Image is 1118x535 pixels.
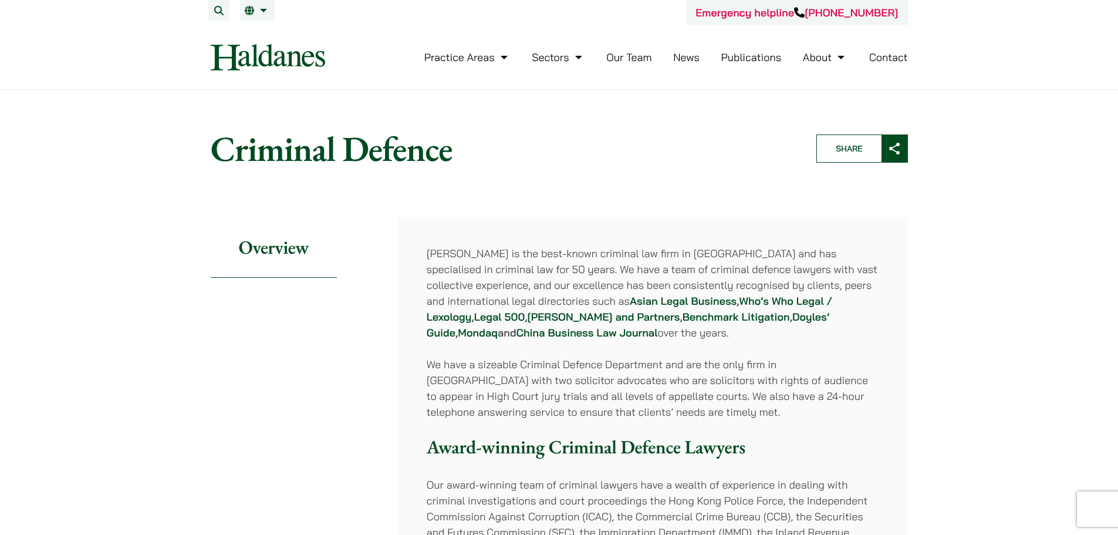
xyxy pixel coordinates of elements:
a: Sectors [532,51,585,64]
strong: , [737,294,739,308]
strong: , , [680,310,792,324]
h2: Overview [211,217,337,278]
a: Benchmark Litigation [683,310,790,324]
strong: and [498,326,516,339]
h3: Award-winning Criminal Defence Lawyers [427,436,880,458]
span: Share [817,135,881,162]
h1: Criminal Defence [211,127,796,170]
a: News [673,51,700,64]
a: Contact [869,51,908,64]
p: We have a sizeable Criminal Defence Department and are the only firm in [GEOGRAPHIC_DATA] with tw... [427,356,880,420]
a: Mondaq [458,326,498,339]
p: [PERSON_NAME] is the best-known criminal law firm in [GEOGRAPHIC_DATA] and has specialised in cri... [427,245,880,341]
a: Legal 500 [474,310,525,324]
a: Publications [721,51,782,64]
strong: , [455,326,458,339]
button: Share [816,134,908,163]
a: EN [245,6,270,15]
a: Practice Areas [424,51,511,64]
a: Emergency helpline[PHONE_NUMBER] [695,6,898,19]
strong: , [525,310,527,324]
a: About [803,51,847,64]
a: Our Team [606,51,651,64]
img: Logo of Haldanes [211,44,325,70]
strong: , [471,310,474,324]
a: Asian Legal Business [630,294,737,308]
a: Doyles’ Guide [427,310,830,339]
a: China Business Law Journal [516,326,658,339]
a: Who’s Who Legal / Lexology [427,294,833,324]
a: [PERSON_NAME] and Partners [528,310,680,324]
